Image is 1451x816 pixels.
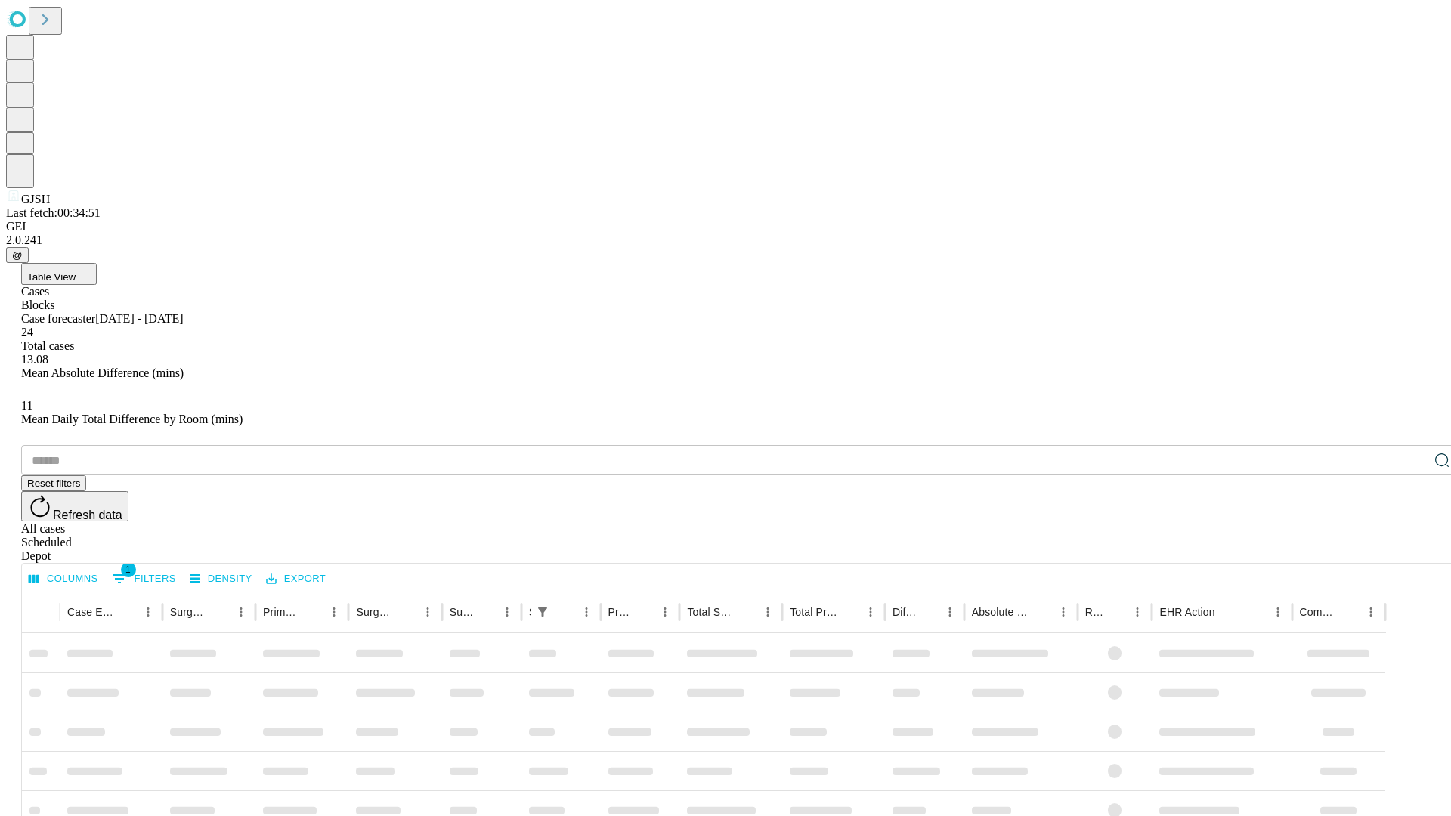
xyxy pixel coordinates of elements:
button: Show filters [108,567,180,591]
button: Sort [396,601,417,623]
button: Sort [475,601,497,623]
button: Menu [939,601,961,623]
button: Menu [860,601,881,623]
button: Menu [497,601,518,623]
button: Menu [230,601,252,623]
button: Sort [302,601,323,623]
span: [DATE] - [DATE] [95,312,183,325]
button: Sort [1032,601,1053,623]
button: Sort [555,601,576,623]
span: Mean Daily Total Difference by Room (mins) [21,413,243,425]
div: Absolute Difference [972,606,1030,618]
button: Sort [1217,601,1238,623]
div: Surgery Date [450,606,474,618]
button: Refresh data [21,491,128,521]
button: Menu [1053,601,1074,623]
button: Sort [918,601,939,623]
button: Sort [633,601,654,623]
button: Table View [21,263,97,285]
button: Density [186,567,256,591]
div: Case Epic Id [67,606,115,618]
button: Reset filters [21,475,86,491]
span: 1 [121,562,136,577]
div: Total Predicted Duration [790,606,837,618]
div: 2.0.241 [6,233,1445,247]
div: Difference [893,606,917,618]
span: Last fetch: 00:34:51 [6,206,101,219]
span: 11 [21,399,32,412]
div: Comments [1300,606,1338,618]
span: Refresh data [53,508,122,521]
button: Export [262,567,329,591]
div: Total Scheduled Duration [687,606,735,618]
button: Sort [1339,601,1360,623]
div: 1 active filter [532,601,553,623]
button: Show filters [532,601,553,623]
button: Menu [138,601,159,623]
button: Menu [1127,601,1148,623]
div: Surgery Name [356,606,394,618]
span: GJSH [21,193,50,206]
button: Menu [417,601,438,623]
div: Resolved in EHR [1085,606,1105,618]
span: Reset filters [27,478,80,489]
div: Predicted In Room Duration [608,606,633,618]
button: Menu [654,601,676,623]
span: Mean Absolute Difference (mins) [21,366,184,379]
button: Menu [757,601,778,623]
div: EHR Action [1159,606,1214,618]
span: 13.08 [21,353,48,366]
button: Menu [1267,601,1289,623]
span: 24 [21,326,33,338]
button: Menu [323,601,345,623]
button: Sort [736,601,757,623]
button: Menu [576,601,597,623]
button: Sort [1106,601,1127,623]
button: Sort [839,601,860,623]
div: Surgeon Name [170,606,208,618]
span: Case forecaster [21,312,95,325]
span: @ [12,249,23,261]
button: Select columns [25,567,102,591]
div: Primary Service [263,606,301,618]
button: @ [6,247,29,263]
div: GEI [6,220,1445,233]
button: Sort [116,601,138,623]
button: Sort [209,601,230,623]
span: Table View [27,271,76,283]
span: Total cases [21,339,74,352]
div: Scheduled In Room Duration [529,606,531,618]
button: Menu [1360,601,1381,623]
